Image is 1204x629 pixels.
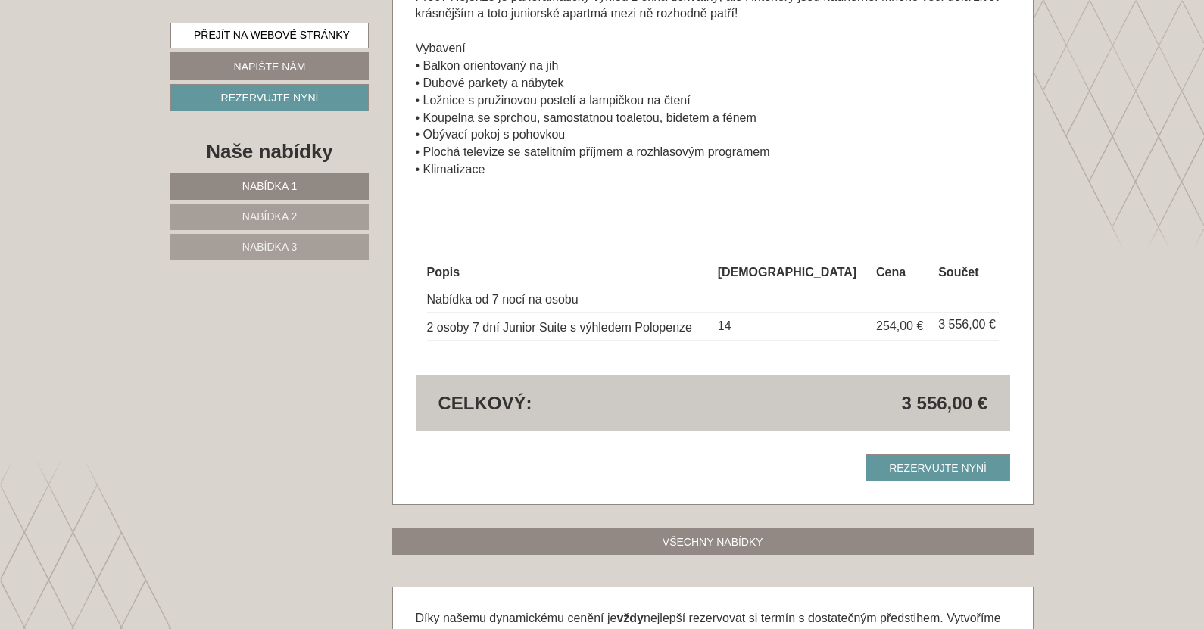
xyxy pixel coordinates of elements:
a: Napište nám [170,52,369,79]
font: Nabídka 2 [242,210,297,223]
font: [DEMOGRAPHIC_DATA] [718,266,856,279]
font: Nabídka 1 [242,180,297,192]
font: 254,00 € [876,319,923,332]
font: Přejít na webové stránky [194,29,350,41]
a: Rezervujte nyní [170,84,369,111]
font: Naše nabídky [206,140,333,163]
font: Rezervujte nyní [889,462,987,474]
font: Díky našemu dynamickému cenění je [416,612,617,624]
font: Nabídka 3 [242,241,297,253]
font: • Balkon orientovaný na jih [416,59,559,72]
font: Popis [427,266,460,279]
a: Rezervujte nyní [866,454,1010,481]
font: • Dubové parkety a nábytek [416,76,564,89]
font: Celkový: [438,393,532,413]
a: Přejít na webové stránky [170,23,369,48]
font: 14 [718,319,731,332]
font: Rezervujte nyní [221,92,319,104]
font: • Klimatizace [416,163,485,176]
font: Nabídka od 7 nocí na osobu [427,294,579,307]
font: Součet [938,266,978,279]
font: • Ložnice s pružinovou postelí a lampičkou na čtení [416,94,691,107]
a: VŠECHNY NABÍDKY [392,528,1034,555]
font: 2 osoby 7 dní Junior Suite s výhledem Polopenze [427,321,692,334]
font: Cena [876,266,906,279]
font: 3 556,00 € [902,393,987,413]
font: VŠECHNY NABÍDKY [663,535,763,547]
font: Vybavení [416,42,466,54]
font: • Plochá televize se satelitním příjmem a rozhlasovým programem [416,145,770,158]
font: • Koupelna se sprchou, samostatnou toaletou, bidetem a fénem [416,111,756,124]
font: 3 556,00 € [938,318,996,331]
font: Napište nám [234,61,306,73]
font: vždy [616,612,644,624]
font: • Obývací pokoj s pohovkou [416,128,566,141]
